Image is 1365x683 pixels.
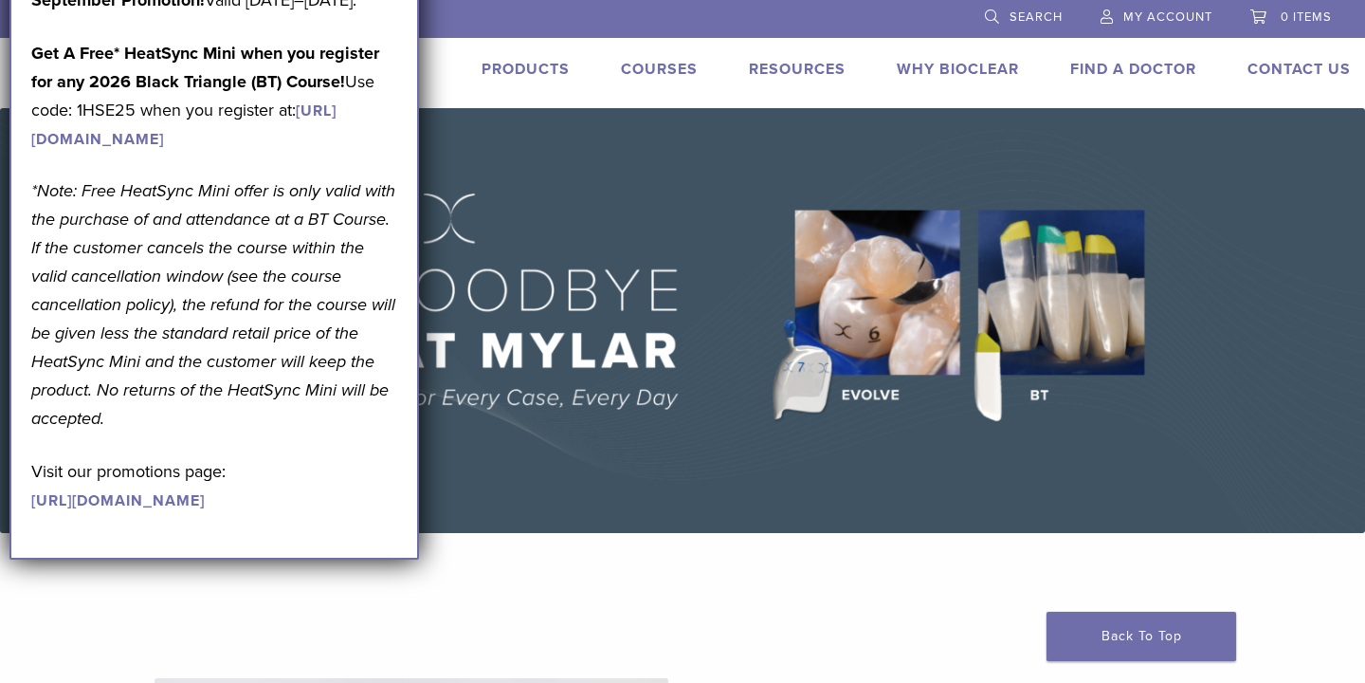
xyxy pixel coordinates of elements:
span: 0 items [1281,9,1332,25]
a: [URL][DOMAIN_NAME] [31,102,337,149]
a: Products [482,60,570,79]
strong: Get A Free* HeatSync Mini when you register for any 2026 Black Triangle (BT) Course! [31,43,379,92]
a: Why Bioclear [897,60,1019,79]
a: Contact Us [1247,60,1351,79]
a: Back To Top [1046,612,1236,661]
a: [URL][DOMAIN_NAME] [31,491,205,510]
span: My Account [1123,9,1212,25]
span: Search [1010,9,1063,25]
a: Find A Doctor [1070,60,1196,79]
em: *Note: Free HeatSync Mini offer is only valid with the purchase of and attendance at a BT Course.... [31,180,395,429]
a: Resources [749,60,846,79]
a: Courses [621,60,698,79]
p: Visit our promotions page: [31,457,397,514]
p: Use code: 1HSE25 when you register at: [31,39,397,153]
